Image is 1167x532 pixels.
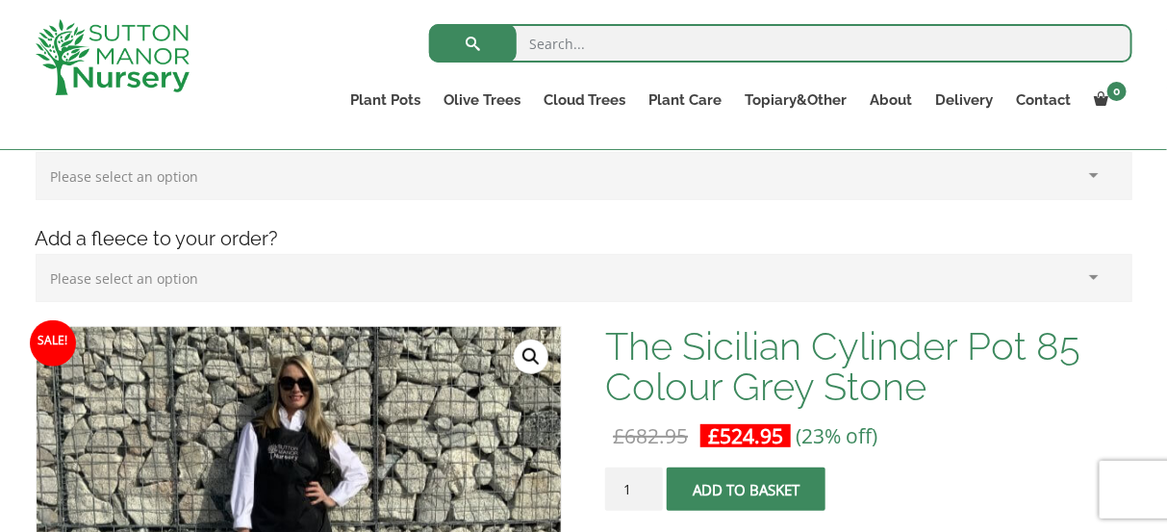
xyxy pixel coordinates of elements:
h4: Add a fleece to your order? [21,224,1147,254]
input: Search... [429,24,1132,63]
bdi: 524.95 [708,422,783,449]
a: Delivery [925,87,1005,114]
img: logo [36,19,190,95]
a: About [859,87,925,114]
input: Product quantity [605,468,663,511]
a: Cloud Trees [532,87,638,114]
a: Plant Pots [339,87,432,114]
span: £ [613,422,624,449]
a: Olive Trees [432,87,532,114]
button: Add to basket [667,468,825,511]
span: Sale! [30,320,76,367]
span: £ [708,422,720,449]
a: 0 [1083,87,1132,114]
h1: The Sicilian Cylinder Pot 85 Colour Grey Stone [605,326,1131,407]
a: Topiary&Other [734,87,859,114]
bdi: 682.95 [613,422,688,449]
a: Plant Care [638,87,734,114]
a: View full-screen image gallery [514,340,548,374]
a: Contact [1005,87,1083,114]
span: 0 [1107,82,1127,101]
span: (23% off) [796,422,877,449]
